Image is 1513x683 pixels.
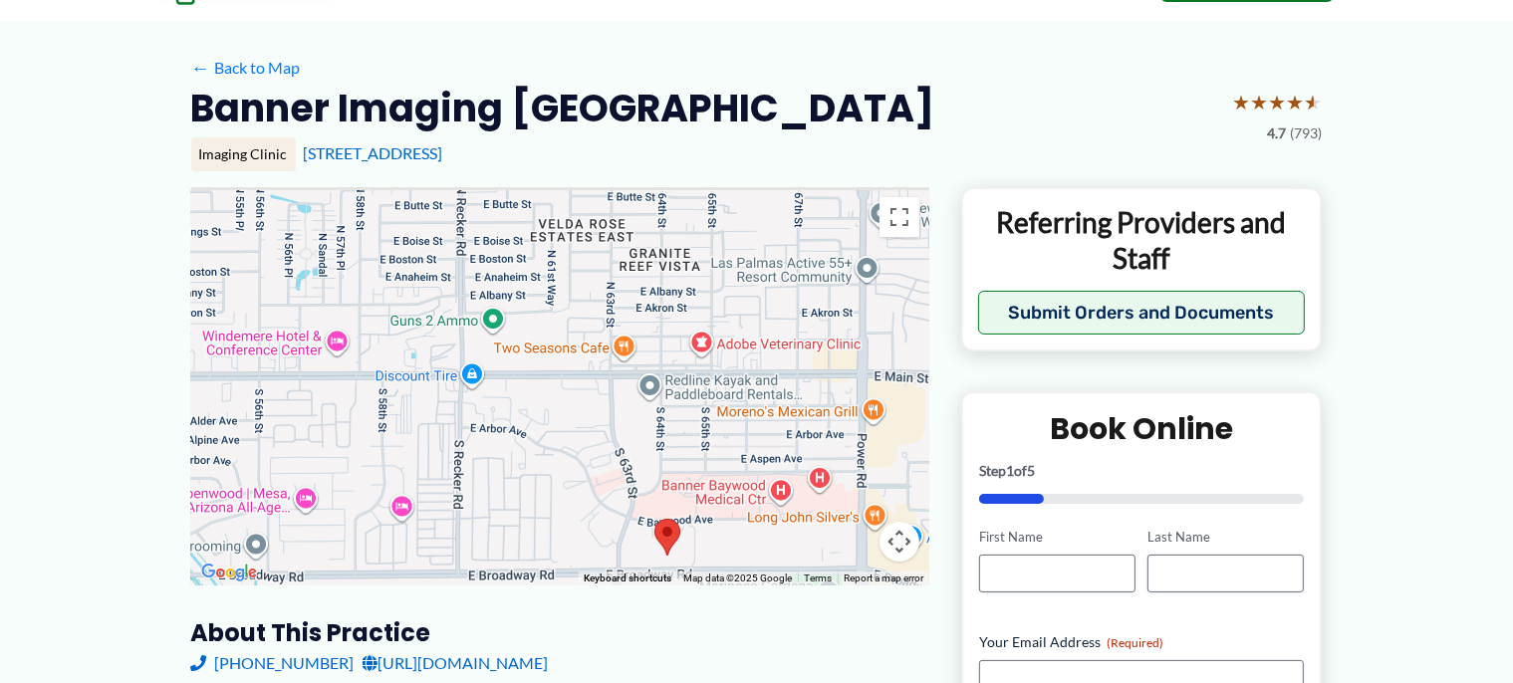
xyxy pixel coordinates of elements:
[1305,84,1323,120] span: ★
[683,572,792,583] span: Map data ©2025 Google
[1027,462,1035,479] span: 5
[979,528,1135,547] label: First Name
[880,197,919,237] button: Toggle fullscreen view
[978,204,1306,277] p: Referring Providers and Staff
[196,560,262,585] a: Open this area in Google Maps (opens a new window)
[363,648,549,678] a: [URL][DOMAIN_NAME]
[191,137,296,171] div: Imaging Clinic
[1147,528,1304,547] label: Last Name
[844,572,923,583] a: Report a map error
[1287,84,1305,120] span: ★
[1268,120,1287,146] span: 4.7
[1006,462,1014,479] span: 1
[978,291,1306,335] button: Submit Orders and Documents
[979,409,1305,448] h2: Book Online
[191,648,355,678] a: [PHONE_NUMBER]
[191,84,935,132] h2: Banner Imaging [GEOGRAPHIC_DATA]
[804,572,832,583] a: Terms (opens in new tab)
[304,143,443,162] a: [STREET_ADDRESS]
[1233,84,1251,120] span: ★
[584,571,671,585] button: Keyboard shortcuts
[979,632,1305,652] label: Your Email Address
[191,617,929,648] h3: About this practice
[1269,84,1287,120] span: ★
[1107,635,1163,650] span: (Required)
[1251,84,1269,120] span: ★
[1291,120,1323,146] span: (793)
[880,522,919,562] button: Map camera controls
[191,53,300,83] a: ←Back to Map
[191,58,210,77] span: ←
[979,464,1305,478] p: Step of
[196,560,262,585] img: Google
